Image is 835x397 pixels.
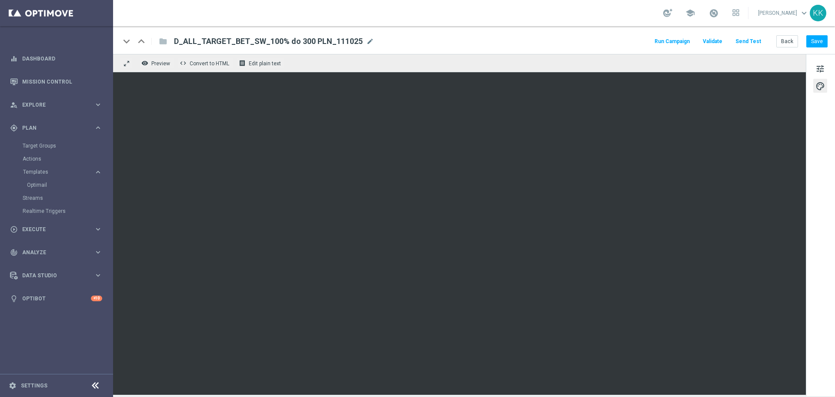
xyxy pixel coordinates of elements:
[10,124,103,131] button: gps_fixed Plan keyboard_arrow_right
[94,168,102,176] i: keyboard_arrow_right
[249,61,281,67] span: Edit plain text
[190,61,229,67] span: Convert to HTML
[806,35,828,47] button: Save
[10,101,94,109] div: Explore
[685,8,695,18] span: school
[94,271,102,279] i: keyboard_arrow_right
[701,36,724,47] button: Validate
[10,295,103,302] button: lightbulb Optibot +10
[366,37,374,45] span: mode_edit
[22,102,94,108] span: Explore
[10,249,103,256] button: track_changes Analyze keyboard_arrow_right
[10,124,94,132] div: Plan
[22,47,102,70] a: Dashboard
[23,165,112,192] div: Templates
[94,101,102,109] i: keyboard_arrow_right
[23,195,90,202] a: Streams
[239,60,246,67] i: receipt
[23,169,94,175] div: Templates
[174,36,363,47] span: D_ALL_TARGET_BET_SW_100% do 300 PLN_111025
[813,61,827,75] button: tune
[10,272,103,279] button: Data Studio keyboard_arrow_right
[815,81,825,92] span: palette
[177,57,233,69] button: code Convert to HTML
[10,101,18,109] i: person_search
[94,248,102,256] i: keyboard_arrow_right
[23,169,85,175] span: Templates
[23,205,112,218] div: Realtime Triggers
[141,60,148,67] i: remove_red_eye
[10,287,102,310] div: Optibot
[653,36,691,47] button: Run Campaign
[22,273,94,278] span: Data Studio
[734,36,762,47] button: Send Test
[10,101,103,108] button: person_search Explore keyboard_arrow_right
[10,225,94,233] div: Execute
[10,47,102,70] div: Dashboard
[810,5,826,21] div: KK
[22,287,91,310] a: Optibot
[23,139,112,152] div: Target Groups
[23,208,90,215] a: Realtime Triggers
[27,182,90,188] a: Optimail
[10,124,18,132] i: gps_fixed
[10,225,18,233] i: play_circle_outline
[23,192,112,205] div: Streams
[776,35,798,47] button: Back
[10,55,103,62] button: equalizer Dashboard
[703,38,722,44] span: Validate
[10,295,18,303] i: lightbulb
[23,142,90,149] a: Target Groups
[94,124,102,132] i: keyboard_arrow_right
[10,70,102,93] div: Mission Control
[22,125,94,131] span: Plan
[21,383,47,388] a: Settings
[23,168,103,175] button: Templates keyboard_arrow_right
[180,60,187,67] span: code
[10,272,94,279] div: Data Studio
[815,63,825,74] span: tune
[23,155,90,162] a: Actions
[10,249,94,256] div: Analyze
[94,225,102,233] i: keyboard_arrow_right
[151,61,170,67] span: Preview
[139,57,174,69] button: remove_red_eye Preview
[22,227,94,232] span: Execute
[22,250,94,255] span: Analyze
[237,57,285,69] button: receipt Edit plain text
[91,296,102,301] div: +10
[799,8,809,18] span: keyboard_arrow_down
[813,79,827,93] button: palette
[9,382,17,390] i: settings
[22,70,102,93] a: Mission Control
[27,178,112,192] div: Optimail
[10,249,18,256] i: track_changes
[757,7,810,20] a: [PERSON_NAME]keyboard_arrow_down
[10,78,103,85] button: Mission Control
[23,152,112,165] div: Actions
[10,55,18,63] i: equalizer
[10,226,103,233] button: play_circle_outline Execute keyboard_arrow_right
